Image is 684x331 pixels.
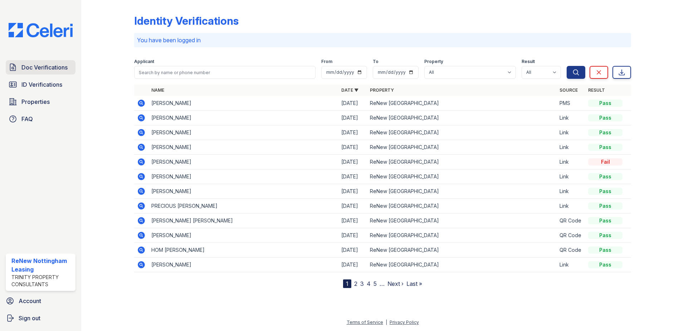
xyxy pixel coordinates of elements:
td: [PERSON_NAME] [148,169,338,184]
div: 1 [343,279,351,288]
td: ReNew [GEOGRAPHIC_DATA] [367,169,557,184]
div: Trinity Property Consultants [11,274,73,288]
td: ReNew [GEOGRAPHIC_DATA] [367,228,557,243]
td: ReNew [GEOGRAPHIC_DATA] [367,96,557,111]
td: Link [557,125,585,140]
td: [DATE] [338,111,367,125]
td: [DATE] [338,258,367,272]
a: 5 [373,280,377,287]
img: CE_Logo_Blue-a8612792a0a2168367f1c8372b55b34899dd931a85d93a1a3d3e32e68fde9ad4.png [3,23,78,37]
a: Date ▼ [341,87,358,93]
td: Link [557,184,585,199]
td: ReNew [GEOGRAPHIC_DATA] [367,184,557,199]
td: [DATE] [338,125,367,140]
td: PMS [557,96,585,111]
td: ReNew [GEOGRAPHIC_DATA] [367,243,557,258]
label: From [321,59,332,64]
span: Doc Verifications [21,63,68,72]
span: … [380,279,385,288]
label: To [373,59,378,64]
div: Pass [588,100,622,107]
td: ReNew [GEOGRAPHIC_DATA] [367,199,557,214]
td: [DATE] [338,155,367,169]
td: [PERSON_NAME] [148,155,338,169]
td: [DATE] [338,184,367,199]
td: [DATE] [338,243,367,258]
a: Properties [6,95,75,109]
td: Link [557,140,585,155]
div: Pass [588,129,622,136]
input: Search by name or phone number [134,66,316,79]
td: ReNew [GEOGRAPHIC_DATA] [367,125,557,140]
td: Link [557,258,585,272]
td: [PERSON_NAME] [148,125,338,140]
a: Doc Verifications [6,60,75,75]
td: Link [557,199,585,214]
div: ReNew Nottingham Leasing [11,256,73,274]
a: Sign out [3,311,78,325]
span: FAQ [21,115,33,123]
td: ReNew [GEOGRAPHIC_DATA] [367,155,557,169]
div: Fail [588,158,622,165]
div: Identity Verifications [134,14,239,27]
td: QR Code [557,228,585,243]
a: 4 [367,280,371,287]
a: Terms of Service [347,320,383,325]
td: Link [557,111,585,125]
td: [PERSON_NAME] [148,96,338,111]
td: Link [557,155,585,169]
div: Pass [588,114,622,121]
a: Last » [406,280,422,287]
a: ID Verifications [6,77,75,92]
td: [DATE] [338,96,367,111]
p: You have been logged in [137,36,628,44]
td: [DATE] [338,228,367,243]
label: Applicant [134,59,154,64]
div: Pass [588,232,622,239]
a: 3 [360,280,364,287]
label: Property [424,59,443,64]
td: [PERSON_NAME] [148,140,338,155]
a: Result [588,87,605,93]
td: Link [557,169,585,184]
a: Next › [387,280,404,287]
a: Privacy Policy [390,320,419,325]
td: HOM [PERSON_NAME] [148,243,338,258]
a: 2 [354,280,357,287]
div: Pass [588,173,622,180]
span: Account [19,297,41,305]
td: QR Code [557,243,585,258]
td: [PERSON_NAME] [PERSON_NAME] [148,214,338,228]
div: | [386,320,387,325]
td: [PERSON_NAME] [148,111,338,125]
div: Pass [588,202,622,210]
a: FAQ [6,112,75,126]
label: Result [522,59,535,64]
td: [DATE] [338,169,367,184]
div: Pass [588,217,622,224]
a: Account [3,294,78,308]
div: Pass [588,261,622,268]
td: [DATE] [338,140,367,155]
td: ReNew [GEOGRAPHIC_DATA] [367,140,557,155]
td: [DATE] [338,199,367,214]
td: ReNew [GEOGRAPHIC_DATA] [367,214,557,228]
div: Pass [588,246,622,254]
td: ReNew [GEOGRAPHIC_DATA] [367,258,557,272]
td: ReNew [GEOGRAPHIC_DATA] [367,111,557,125]
td: [PERSON_NAME] [148,184,338,199]
div: Pass [588,144,622,151]
a: Source [560,87,578,93]
a: Property [370,87,394,93]
span: Properties [21,97,50,106]
td: [DATE] [338,214,367,228]
div: Pass [588,188,622,195]
td: PRECIOUS [PERSON_NAME] [148,199,338,214]
span: ID Verifications [21,80,62,89]
span: Sign out [19,314,40,322]
a: Name [151,87,164,93]
td: [PERSON_NAME] [148,258,338,272]
td: QR Code [557,214,585,228]
td: [PERSON_NAME] [148,228,338,243]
